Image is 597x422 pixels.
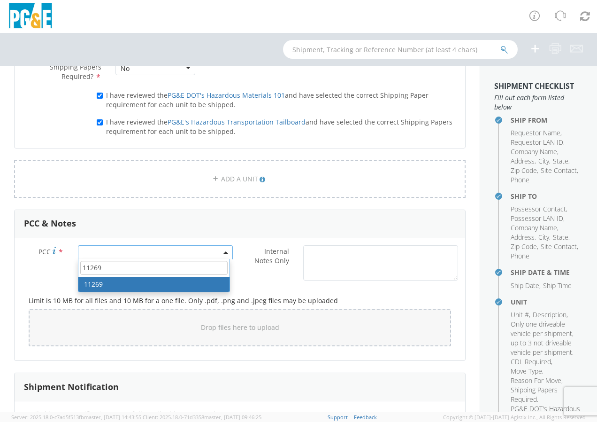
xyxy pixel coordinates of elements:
[511,367,543,376] li: ,
[543,281,572,290] span: Ship Time
[538,156,551,166] li: ,
[84,414,141,421] span: master, [DATE] 14:43:55
[443,414,586,421] span: Copyright © [DATE]-[DATE] Agistix Inc., All Rights Reserved
[511,242,538,251] li: ,
[511,214,565,223] li: ,
[494,93,583,112] span: Fill out each form listed below
[538,156,549,165] span: City
[538,233,551,242] li: ,
[511,156,536,166] li: ,
[533,310,568,320] li: ,
[553,233,570,242] li: ,
[511,251,529,260] span: Phone
[541,166,577,175] span: Site Contact
[511,298,583,305] h4: Unit
[14,160,466,198] a: ADD A UNIT
[29,297,451,304] h5: Limit is 10 MB for all files and 10 MB for a one file. Only .pdf, .png and .jpeg files may be upl...
[511,128,562,138] li: ,
[24,383,119,392] h3: Shipment Notification
[168,117,306,126] a: PG&E's Hazardous Transportation Tailboard
[511,117,583,124] h4: Ship From
[541,242,577,251] span: Site Contact
[511,320,574,357] span: Only one driveable vehicle per shipment, up to 3 not driveable vehicle per shipment
[511,204,566,213] span: Possessor Contact
[254,247,289,265] span: Internal Notes Only
[78,277,230,292] li: 11269
[511,138,565,147] li: ,
[511,320,581,357] li: ,
[50,63,101,81] span: Shipping Papers Required?
[511,214,563,223] span: Possessor LAN ID
[511,147,557,156] span: Company Name
[511,310,529,319] span: Unit #
[7,3,54,31] img: pge-logo-06675f144f4cfa6a6814.png
[541,242,578,251] li: ,
[511,367,542,375] span: Move Type
[38,247,51,256] span: PCC
[511,376,563,385] li: ,
[328,414,348,421] a: Support
[511,166,538,175] li: ,
[511,281,539,290] span: Ship Date
[553,156,570,166] li: ,
[511,357,552,367] li: ,
[354,414,377,421] a: Feedback
[511,138,563,147] span: Requestor LAN ID
[511,175,529,184] span: Phone
[511,376,561,385] span: Reason For Move
[511,166,537,175] span: Zip Code
[511,233,535,242] span: Address
[106,117,452,136] span: I have reviewed the and have selected the correct Shipping Papers requirement for each unit to be...
[511,193,583,200] h4: Ship To
[553,233,568,242] span: State
[553,156,568,165] span: State
[511,357,551,366] span: CDL Required
[24,219,76,228] h3: PCC & Notes
[538,233,549,242] span: City
[533,310,566,319] span: Description
[511,128,560,137] span: Requestor Name
[11,414,141,421] span: Server: 2025.18.0-c7ad5f513fb
[511,223,557,232] span: Company Name
[204,414,261,421] span: master, [DATE] 09:46:25
[143,414,261,421] span: Client: 2025.18.0-71d3358
[511,156,535,165] span: Address
[511,269,583,276] h4: Ship Date & Time
[511,281,541,290] li: ,
[494,81,574,91] strong: Shipment Checklist
[511,385,558,404] span: Shipping Papers Required
[511,147,559,156] li: ,
[511,242,537,251] span: Zip Code
[511,204,567,214] li: ,
[201,323,279,332] span: Drop files here to upload
[97,93,103,99] input: I have reviewed thePG&E DOT's Hazardous Materials 101and have selected the correct Shipping Paper...
[97,119,103,125] input: I have reviewed thePG&E's Hazardous Transportation Tailboardand have selected the correct Shippin...
[511,233,536,242] li: ,
[541,166,578,175] li: ,
[168,91,285,100] a: PG&E DOT's Hazardous Materials 101
[511,385,581,404] li: ,
[121,64,130,73] div: No
[283,40,518,59] input: Shipment, Tracking or Reference Number (at least 4 chars)
[106,91,429,109] span: I have reviewed the and have selected the correct Shipping Paper requirement for each unit to be ...
[511,310,530,320] li: ,
[511,223,559,233] li: ,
